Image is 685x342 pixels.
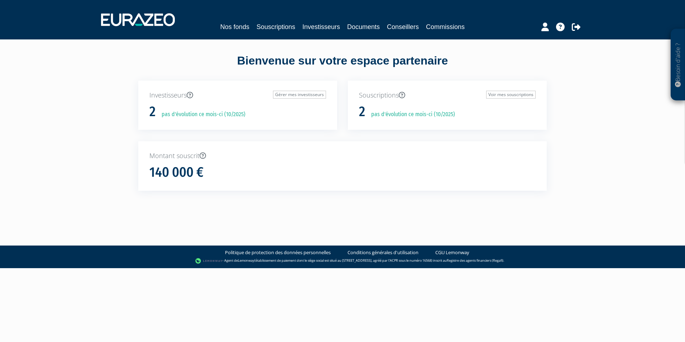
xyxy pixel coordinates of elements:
p: Investisseurs [149,91,326,100]
h1: 140 000 € [149,165,203,180]
p: Montant souscrit [149,151,536,161]
p: Besoin d'aide ? [674,33,682,97]
a: Souscriptions [257,22,295,32]
a: Voir mes souscriptions [486,91,536,99]
a: Commissions [426,22,465,32]
h1: 2 [149,104,155,119]
a: Investisseurs [302,22,340,32]
div: Bienvenue sur votre espace partenaire [133,53,552,81]
div: - Agent de (établissement de paiement dont le siège social est situé au [STREET_ADDRESS], agréé p... [7,257,678,265]
a: Lemonway [238,258,254,263]
h1: 2 [359,104,365,119]
a: Conseillers [387,22,419,32]
img: logo-lemonway.png [195,257,223,265]
a: Nos fonds [220,22,249,32]
a: Conditions générales d'utilisation [348,249,418,256]
a: Politique de protection des données personnelles [225,249,331,256]
p: pas d'évolution ce mois-ci (10/2025) [157,110,245,119]
a: CGU Lemonway [435,249,469,256]
p: Souscriptions [359,91,536,100]
p: pas d'évolution ce mois-ci (10/2025) [366,110,455,119]
img: 1732889491-logotype_eurazeo_blanc_rvb.png [101,13,175,26]
a: Documents [347,22,380,32]
a: Gérer mes investisseurs [273,91,326,99]
a: Registre des agents financiers (Regafi) [447,258,503,263]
